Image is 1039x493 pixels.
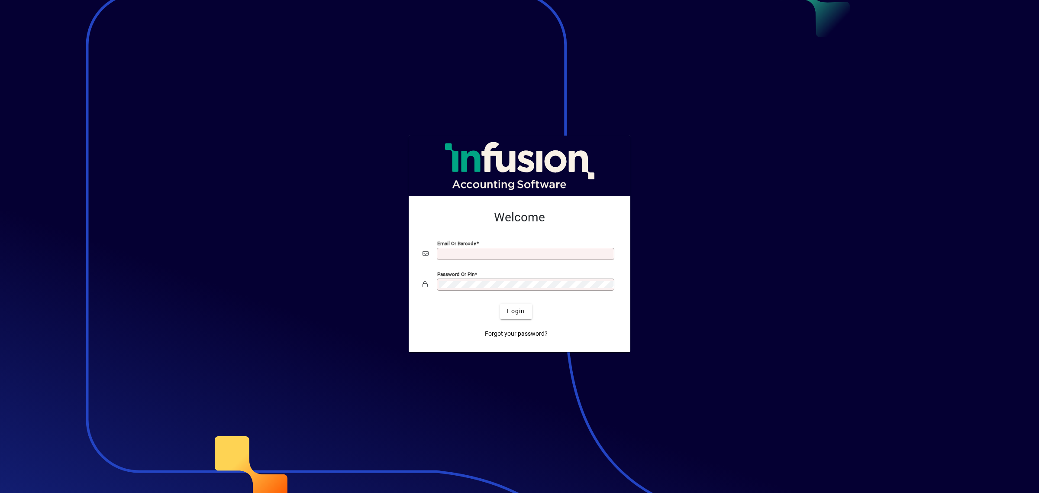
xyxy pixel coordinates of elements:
mat-label: Password or Pin [437,271,474,277]
h2: Welcome [423,210,616,225]
button: Login [500,304,532,319]
span: Login [507,307,525,316]
span: Forgot your password? [485,329,548,338]
a: Forgot your password? [481,326,551,342]
mat-label: Email or Barcode [437,240,476,246]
